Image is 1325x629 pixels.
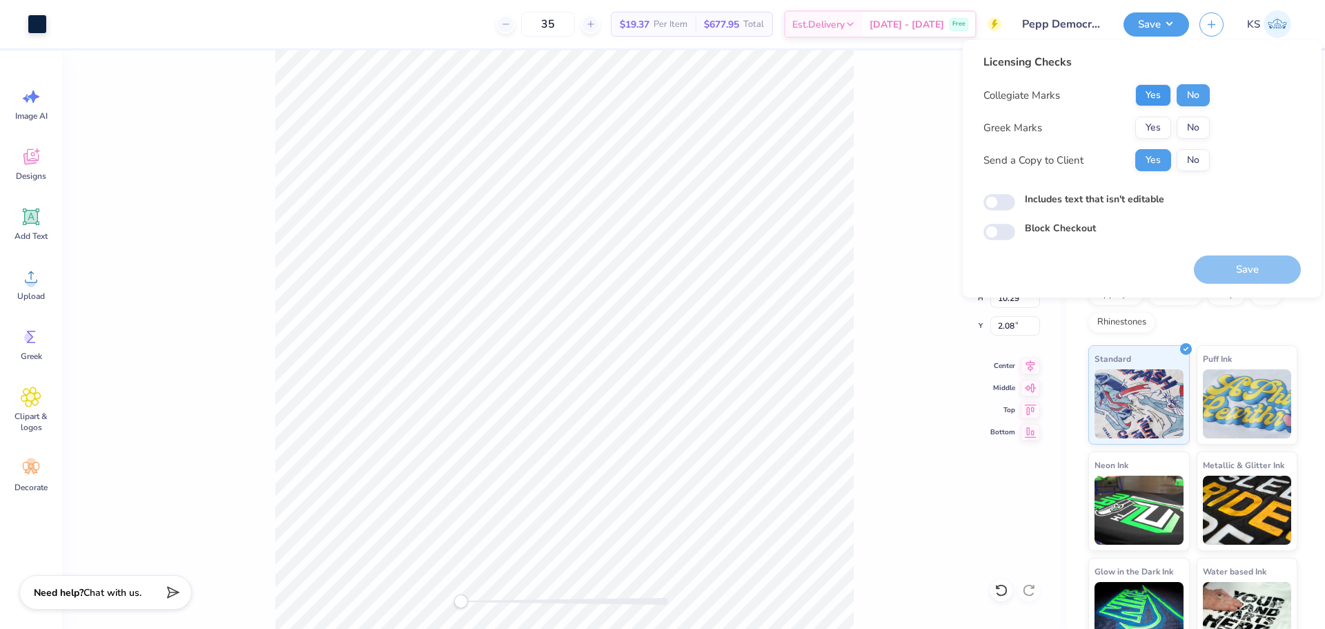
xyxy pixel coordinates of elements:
[1012,10,1113,38] input: Untitled Design
[990,427,1015,438] span: Bottom
[1025,221,1096,235] label: Block Checkout
[14,482,48,493] span: Decorate
[84,586,141,599] span: Chat with us.
[1123,12,1189,37] button: Save
[521,12,575,37] input: – –
[17,291,45,302] span: Upload
[1203,476,1292,545] img: Metallic & Glitter Ink
[1135,117,1171,139] button: Yes
[1135,149,1171,171] button: Yes
[654,17,687,32] span: Per Item
[983,120,1042,136] div: Greek Marks
[1203,458,1284,472] span: Metallic & Glitter Ink
[1177,117,1210,139] button: No
[15,110,48,122] span: Image AI
[1247,17,1260,32] span: KS
[1095,351,1131,366] span: Standard
[620,17,649,32] span: $19.37
[454,594,468,608] div: Accessibility label
[1241,10,1297,38] a: KS
[16,171,46,182] span: Designs
[1095,564,1173,579] span: Glow in the Dark Ink
[21,351,42,362] span: Greek
[1095,458,1128,472] span: Neon Ink
[870,17,944,32] span: [DATE] - [DATE]
[1088,312,1155,333] div: Rhinestones
[1025,192,1164,206] label: Includes text that isn't editable
[983,54,1210,70] div: Licensing Checks
[14,231,48,242] span: Add Text
[990,405,1015,416] span: Top
[1095,476,1184,545] img: Neon Ink
[1203,351,1232,366] span: Puff Ink
[1203,369,1292,438] img: Puff Ink
[1095,369,1184,438] img: Standard
[8,411,54,433] span: Clipart & logos
[704,17,739,32] span: $677.95
[1177,149,1210,171] button: No
[990,383,1015,394] span: Middle
[1177,84,1210,106] button: No
[983,88,1060,104] div: Collegiate Marks
[34,586,84,599] strong: Need help?
[792,17,845,32] span: Est. Delivery
[983,153,1083,168] div: Send a Copy to Client
[1135,84,1171,106] button: Yes
[1264,10,1291,38] img: Kath Sales
[952,19,965,29] span: Free
[990,360,1015,371] span: Center
[1203,564,1266,579] span: Water based Ink
[743,17,764,32] span: Total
